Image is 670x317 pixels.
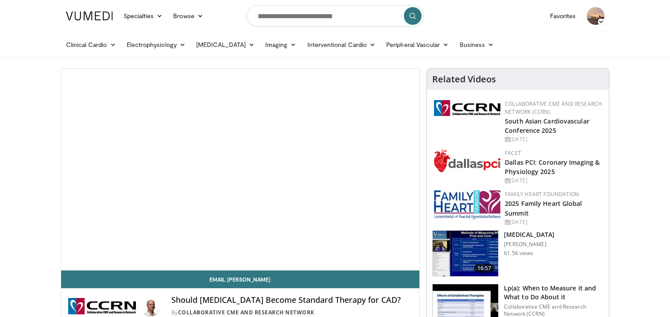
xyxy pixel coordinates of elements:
[434,190,500,220] img: 96363db5-6b1b-407f-974b-715268b29f70.jpeg.150x105_q85_autocrop_double_scale_upscale_version-0.2.jpg
[504,284,604,302] h3: Lp(a): When to Measure it and What to Do About it
[454,36,500,54] a: Business
[434,149,500,172] img: 939357b5-304e-4393-95de-08c51a3c5e2a.png.150x105_q85_autocrop_double_scale_upscale_version-0.2.png
[545,7,581,25] a: Favorites
[433,231,498,277] img: a92b9a22-396b-4790-a2bb-5028b5f4e720.150x105_q85_crop-smart_upscale.jpg
[504,241,554,248] p: [PERSON_NAME]
[66,12,113,20] img: VuMedi Logo
[139,295,161,317] img: Avatar
[191,36,260,54] a: [MEDICAL_DATA]
[434,100,500,116] img: a04ee3ba-8487-4636-b0fb-5e8d268f3737.png.150x105_q85_autocrop_double_scale_upscale_version-0.2.png
[302,36,381,54] a: Interventional Cardio
[118,7,168,25] a: Specialties
[61,69,420,271] video-js: Video Player
[505,199,582,217] a: 2025 Family Heart Global Summit
[260,36,302,54] a: Imaging
[587,7,604,25] img: Avatar
[168,7,209,25] a: Browse
[61,271,420,288] a: Email [PERSON_NAME]
[61,36,121,54] a: Clinical Cardio
[171,295,412,305] h4: Should [MEDICAL_DATA] Become Standard Therapy for CAD?
[432,74,496,85] h4: Related Videos
[121,36,191,54] a: Electrophysiology
[504,250,533,257] p: 61.5K views
[505,135,602,143] div: [DATE]
[505,218,602,226] div: [DATE]
[247,5,424,27] input: Search topics, interventions
[474,264,495,273] span: 16:57
[505,100,602,116] a: Collaborative CME and Research Network (CCRN)
[68,295,136,317] img: Collaborative CME and Research Network (CCRN)
[505,158,600,176] a: Dallas PCI: Coronary Imaging & Physiology 2025
[505,117,589,135] a: South Asian Cardiovascular Conference 2025
[505,149,521,157] a: FACET
[505,177,602,185] div: [DATE]
[504,230,554,239] h3: [MEDICAL_DATA]
[381,36,454,54] a: Peripheral Vascular
[505,190,579,198] a: Family Heart Foundation
[432,230,604,277] a: 16:57 [MEDICAL_DATA] [PERSON_NAME] 61.5K views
